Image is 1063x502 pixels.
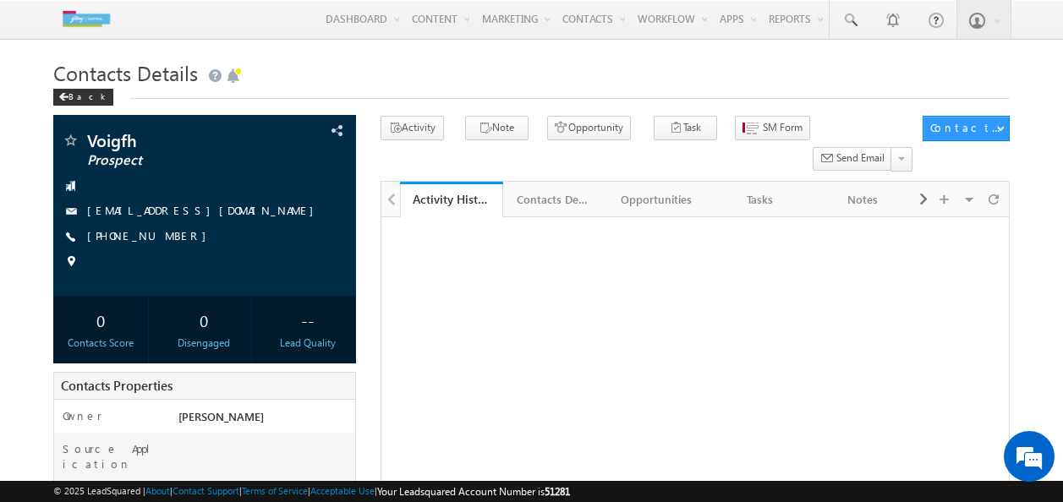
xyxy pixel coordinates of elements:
span: © 2025 LeadSquared | | | | | [53,483,570,499]
span: Voigfh [87,132,273,149]
div: Lead Quality [264,336,350,351]
a: About [145,485,170,496]
button: SM Form [735,116,810,140]
img: Custom Logo [53,4,119,34]
label: Owner [63,408,102,423]
button: Send Email [813,147,892,172]
button: Note [465,116,529,140]
span: Contacts Properties [61,377,173,394]
span: [PHONE_NUMBER] [87,228,215,245]
a: Terms of Service [242,485,308,496]
span: Send Email [836,150,885,166]
span: 51281 [545,485,570,498]
label: Source Application [63,441,163,472]
div: Back [53,89,113,106]
span: [PERSON_NAME] [178,409,264,423]
div: Tasks [722,189,797,210]
a: Activity History [400,182,503,217]
button: Activity [381,116,444,140]
a: Notes [812,182,915,217]
a: Contact Support [173,485,239,496]
div: 0 [161,304,247,336]
a: Opportunities [605,182,709,217]
li: Activity History [400,182,503,216]
div: Contacts Details [517,189,591,210]
div: 0 [58,304,144,336]
div: Contacts Actions [930,120,1002,135]
button: Contacts Actions [923,116,1010,141]
span: Your Leadsquared Account Number is [377,485,570,498]
div: Activity History [413,191,490,207]
a: Back [53,88,122,102]
a: Contacts Details [503,182,606,217]
span: Prospect [87,152,273,169]
div: Notes [825,189,900,210]
span: Contacts Details [53,59,198,86]
div: Disengaged [161,336,247,351]
button: Task [654,116,717,140]
div: Opportunities [619,189,693,210]
div: Contacts Score [58,336,144,351]
a: Tasks [709,182,812,217]
a: [EMAIL_ADDRESS][DOMAIN_NAME] [87,203,322,217]
span: SM Form [763,120,803,135]
button: Opportunity [547,116,631,140]
li: Contacts Details [503,182,606,216]
a: Acceptable Use [310,485,375,496]
div: -- [264,304,350,336]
